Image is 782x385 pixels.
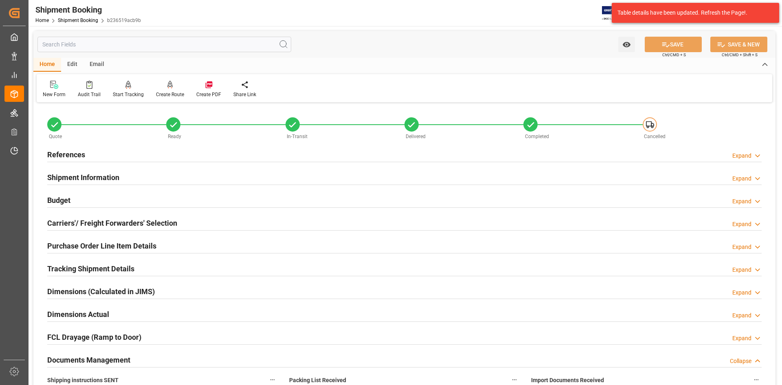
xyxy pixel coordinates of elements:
[730,357,751,365] div: Collapse
[645,37,702,52] button: SAVE
[49,134,62,139] span: Quote
[78,91,101,98] div: Audit Trail
[196,91,221,98] div: Create PDF
[43,91,66,98] div: New Form
[233,91,256,98] div: Share Link
[732,152,751,160] div: Expand
[618,37,635,52] button: open menu
[289,376,346,385] span: Packing List Received
[662,52,686,58] span: Ctrl/CMD + S
[47,149,85,160] h2: References
[732,288,751,297] div: Expand
[732,311,751,320] div: Expand
[732,174,751,183] div: Expand
[113,91,144,98] div: Start Tracking
[35,18,49,23] a: Home
[710,37,767,52] button: SAVE & NEW
[47,376,119,385] span: Shipping instructions SENT
[83,58,110,72] div: Email
[156,91,184,98] div: Create Route
[267,374,278,385] button: Shipping instructions SENT
[47,354,130,365] h2: Documents Management
[168,134,181,139] span: Ready
[406,134,426,139] span: Delivered
[37,37,291,52] input: Search Fields
[33,58,61,72] div: Home
[602,6,630,20] img: Exertis%20JAM%20-%20Email%20Logo.jpg_1722504956.jpg
[525,134,549,139] span: Completed
[617,9,767,17] div: Table details have been updated. Refresh the Page!.
[47,263,134,274] h2: Tracking Shipment Details
[58,18,98,23] a: Shipment Booking
[47,286,155,297] h2: Dimensions (Calculated in JIMS)
[732,266,751,274] div: Expand
[47,218,177,229] h2: Carriers'/ Freight Forwarders' Selection
[732,197,751,206] div: Expand
[61,58,83,72] div: Edit
[47,309,109,320] h2: Dimensions Actual
[732,243,751,251] div: Expand
[287,134,308,139] span: In-Transit
[751,374,762,385] button: Import Documents Received
[531,376,604,385] span: Import Documents Received
[644,134,666,139] span: Cancelled
[47,332,141,343] h2: FCL Drayage (Ramp to Door)
[47,172,119,183] h2: Shipment Information
[47,240,156,251] h2: Purchase Order Line Item Details
[732,220,751,229] div: Expand
[509,374,520,385] button: Packing List Received
[35,4,141,16] div: Shipment Booking
[722,52,758,58] span: Ctrl/CMD + Shift + S
[732,334,751,343] div: Expand
[47,195,70,206] h2: Budget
